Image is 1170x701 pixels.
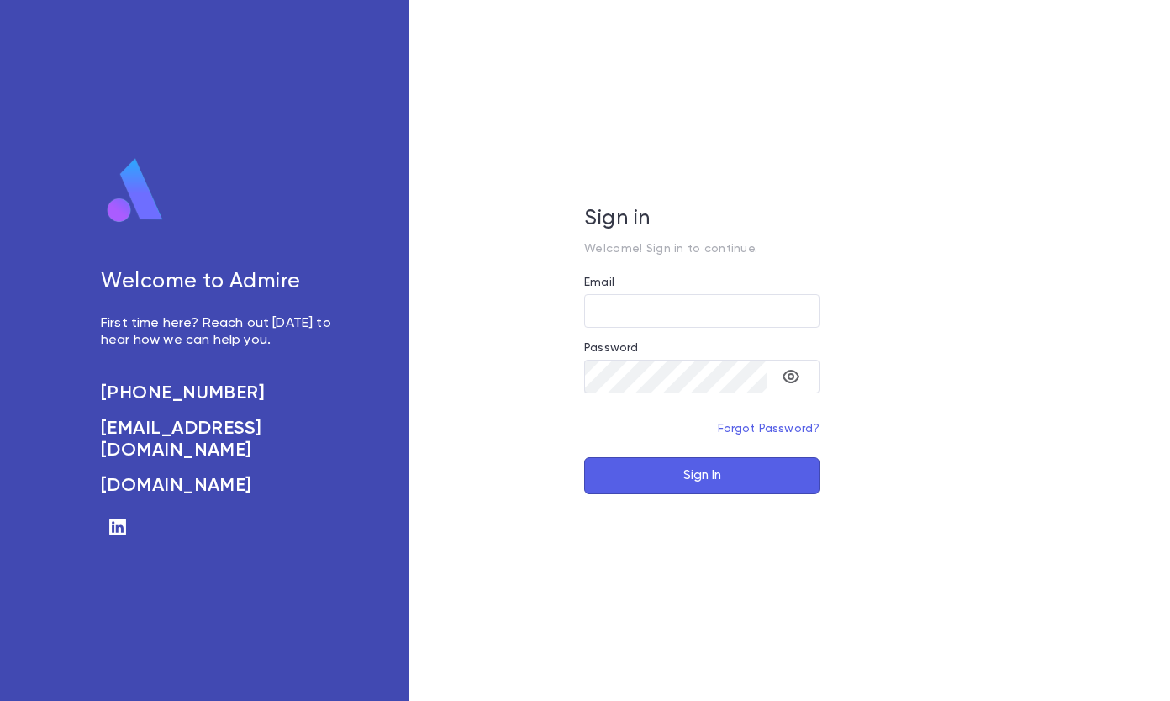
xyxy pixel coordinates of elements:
button: Sign In [584,457,820,494]
h5: Welcome to Admire [101,270,342,295]
p: First time here? Reach out [DATE] to hear how we can help you. [101,315,342,349]
a: [EMAIL_ADDRESS][DOMAIN_NAME] [101,418,342,461]
button: toggle password visibility [774,360,808,393]
a: Forgot Password? [718,423,820,435]
a: [DOMAIN_NAME] [101,475,342,497]
h5: Sign in [584,207,820,232]
label: Password [584,341,638,355]
label: Email [584,276,614,289]
a: [PHONE_NUMBER] [101,382,342,404]
img: logo [101,157,170,224]
p: Welcome! Sign in to continue. [584,242,820,256]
